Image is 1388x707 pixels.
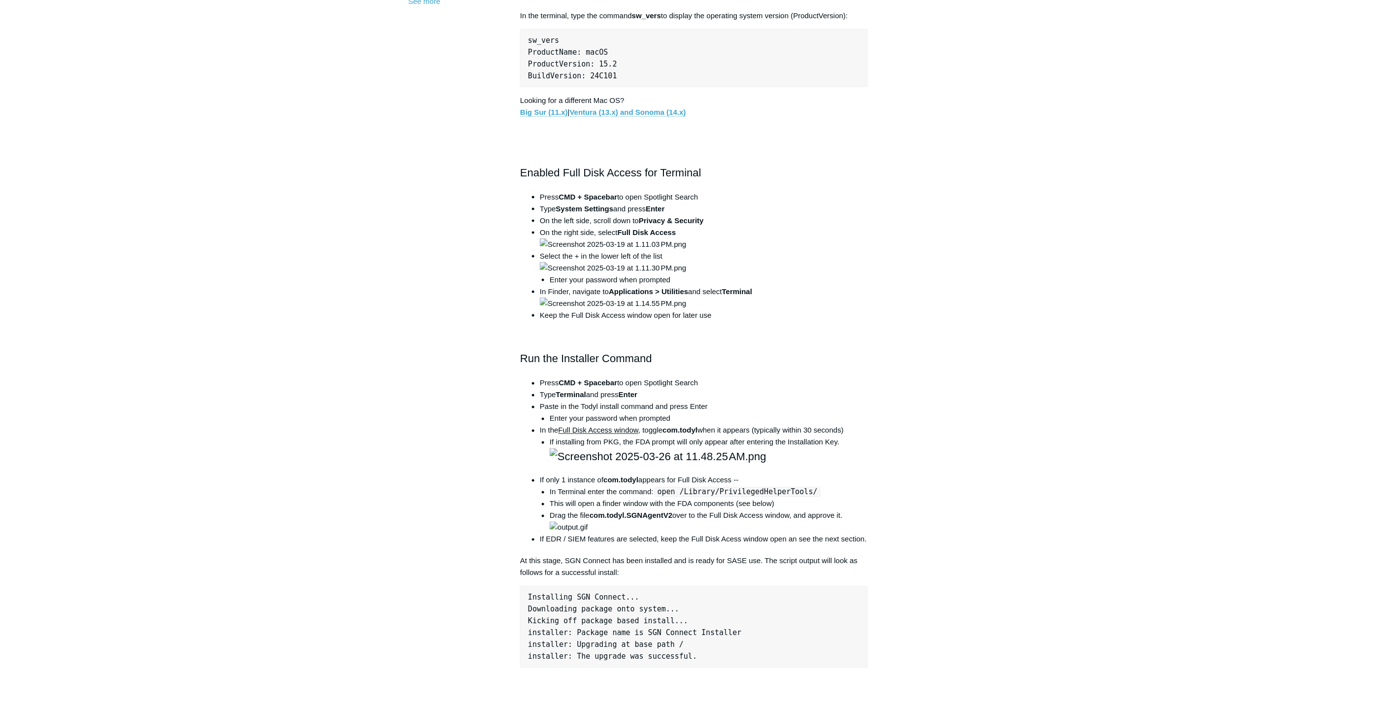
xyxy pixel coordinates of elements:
[550,274,868,286] li: Enter your password when prompted
[520,95,868,118] p: Looking for a different Mac OS? |
[540,534,868,545] li: If EDR / SIEM features are selected, keep the Full Disk Acess window open an see the next section.
[540,389,868,401] li: Type and press
[550,413,868,425] li: Enter your password when prompted
[550,498,868,510] li: This will open a finder window with the FDA components (see below)
[540,238,686,250] img: Screenshot 2025-03-19 at 1.11.03 PM.png
[540,401,868,425] li: Paste in the Todyl install command and press Enter
[556,391,586,399] strong: Terminal
[540,298,686,309] img: Screenshot 2025-03-19 at 1.14.55 PM.png
[550,437,868,466] li: If installing from PKG, the FDA prompt will only appear after entering the Installation Key.
[540,377,868,389] li: Press to open Spotlight Search
[646,204,664,213] strong: Enter
[619,391,637,399] strong: Enter
[570,108,686,117] a: Ventura (13.x) and Sonoma (14.x)
[559,426,639,435] span: Full Disk Access window
[663,426,698,435] strong: com.todyl
[540,309,868,321] li: Keep the Full Disk Access window open for later use
[655,487,821,497] code: open /Library/PrivilegedHelperTools/
[520,555,868,579] p: At this stage, SGN Connect has been installed and is ready for SASE use. The script output will l...
[603,476,638,484] strong: com.todyl
[550,522,588,534] img: output.gif
[520,108,568,117] a: Big Sur (11.x)
[520,29,868,87] pre: sw_vers ProductName: macOS ProductVersion: 15.2 BuildVersion: 24C101
[540,203,868,215] li: Type and press
[550,486,868,498] li: In Terminal enter the command:
[632,11,661,20] strong: sw_vers
[559,193,618,201] strong: CMD + Spacebar
[520,164,868,181] h2: Enabled Full Disk Access for Terminal
[540,474,868,534] li: If only 1 instance of appears for Full Disk Access --
[540,215,868,227] li: On the left side, scroll down to
[540,262,686,274] img: Screenshot 2025-03-19 at 1.11.30 PM.png
[520,10,868,22] p: In the terminal, type the command to display the operating system version (ProductVersion):
[540,286,868,309] li: In Finder, navigate to and select
[722,287,752,296] strong: Terminal
[590,511,672,520] strong: com.todyl.SGNAgentV2
[556,204,614,213] strong: System Settings
[540,425,868,466] li: In the , toggle when it appears (typically within 30 seconds)
[540,227,868,250] li: On the right side, select
[559,379,618,387] strong: CMD + Spacebar
[639,216,704,225] strong: Privacy & Security
[609,287,688,296] strong: Applications > Utilities
[550,510,868,534] li: Drag the file over to the Full Disk Access window, and approve it.
[618,228,676,236] strong: Full Disk Access
[520,586,868,668] pre: Installing SGN Connect... Downloading package onto system... Kicking off package based install......
[540,250,868,286] li: Select the + in the lower left of the list
[520,350,868,368] h2: Run the Installer Command
[550,448,766,466] img: Screenshot 2025-03-26 at 11.48.25 AM.png
[540,191,868,203] li: Press to open Spotlight Search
